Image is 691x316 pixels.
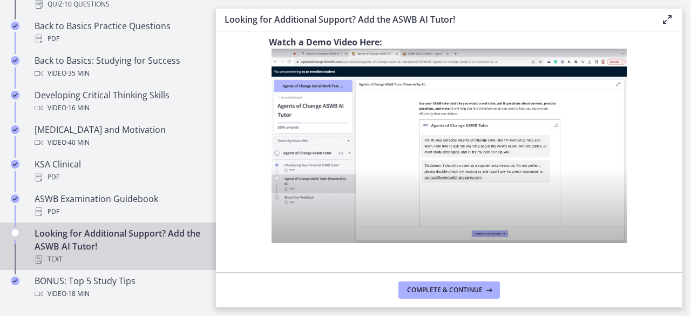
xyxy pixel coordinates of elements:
div: PDF [35,171,203,184]
div: Video [35,287,203,300]
span: · 35 min [66,67,90,80]
h3: Looking for Additional Support? Add the ASWB AI Tutor! [225,13,643,26]
i: Completed [11,194,19,203]
button: Complete & continue [398,281,500,299]
span: · 18 min [66,287,90,300]
strong: Watch a Demo Video Here: [269,36,382,48]
div: Developing Critical Thinking Skills [35,89,203,115]
i: Completed [11,56,19,65]
div: Back to Basics: Studying for Success [35,54,203,80]
i: Completed [11,277,19,285]
i: Completed [11,22,19,30]
i: Completed [11,125,19,134]
div: PDF [35,32,203,45]
img: Screen_Shot_2023-10-30_at_6.23.49_PM.png [272,49,627,243]
div: Video [35,102,203,115]
div: [MEDICAL_DATA] and Motivation [35,123,203,149]
div: Text [35,253,203,266]
span: · 16 min [66,102,90,115]
span: · 40 min [66,136,90,149]
i: Completed [11,91,19,99]
div: PDF [35,205,203,218]
div: ASWB Examination Guidebook [35,192,203,218]
span: Complete & continue [407,286,483,294]
div: BONUS: Top 5 Study Tips [35,274,203,300]
div: Looking for Additional Support? Add the ASWB AI Tutor! [35,227,203,266]
div: Video [35,67,203,80]
div: Video [35,136,203,149]
i: Completed [11,160,19,169]
div: KSA Clinical [35,158,203,184]
div: Back to Basics Practice Questions [35,19,203,45]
